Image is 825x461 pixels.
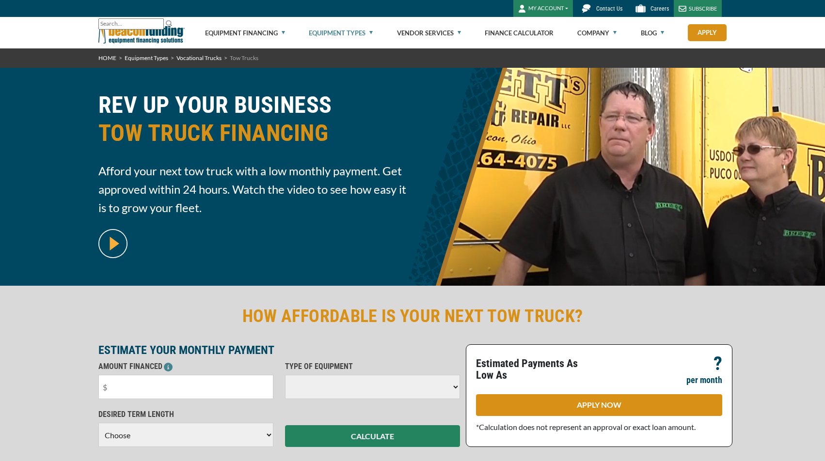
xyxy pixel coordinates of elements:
a: Vocational Trucks [176,54,222,61]
p: per month [686,374,722,386]
a: Equipment Financing [205,17,285,48]
input: Search [98,18,164,30]
span: *Calculation does not represent an approval or exact loan amount. [476,422,696,431]
span: Careers [650,5,669,12]
a: Company [577,17,617,48]
a: Finance Calculator [485,17,554,48]
p: TYPE OF EQUIPMENT [285,361,460,372]
p: ? [714,358,722,369]
h1: REV UP YOUR BUSINESS [98,91,407,154]
p: AMOUNT FINANCED [98,361,273,372]
span: Contact Us [596,5,622,12]
button: CALCULATE [285,425,460,447]
img: Beacon Funding Corporation logo [98,17,185,48]
img: Search [165,19,173,27]
a: Equipment Types [125,54,168,61]
h2: HOW AFFORDABLE IS YOUR NEXT TOW TRUCK? [98,305,727,327]
span: Tow Trucks [230,54,258,61]
p: DESIRED TERM LENGTH [98,409,273,420]
input: $ [98,375,273,399]
span: TOW TRUCK FINANCING [98,119,407,147]
a: Clear search text [154,20,161,28]
a: Apply [688,24,727,41]
img: video modal pop-up play button [98,229,127,258]
a: Equipment Types [309,17,373,48]
p: ESTIMATE YOUR MONTHLY PAYMENT [98,344,460,356]
span: Afford your next tow truck with a low monthly payment. Get approved within 24 hours. Watch the vi... [98,162,407,217]
a: APPLY NOW [476,394,722,416]
a: HOME [98,54,116,61]
a: Vendor Services [397,17,461,48]
p: Estimated Payments As Low As [476,358,593,381]
a: Blog [641,17,664,48]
